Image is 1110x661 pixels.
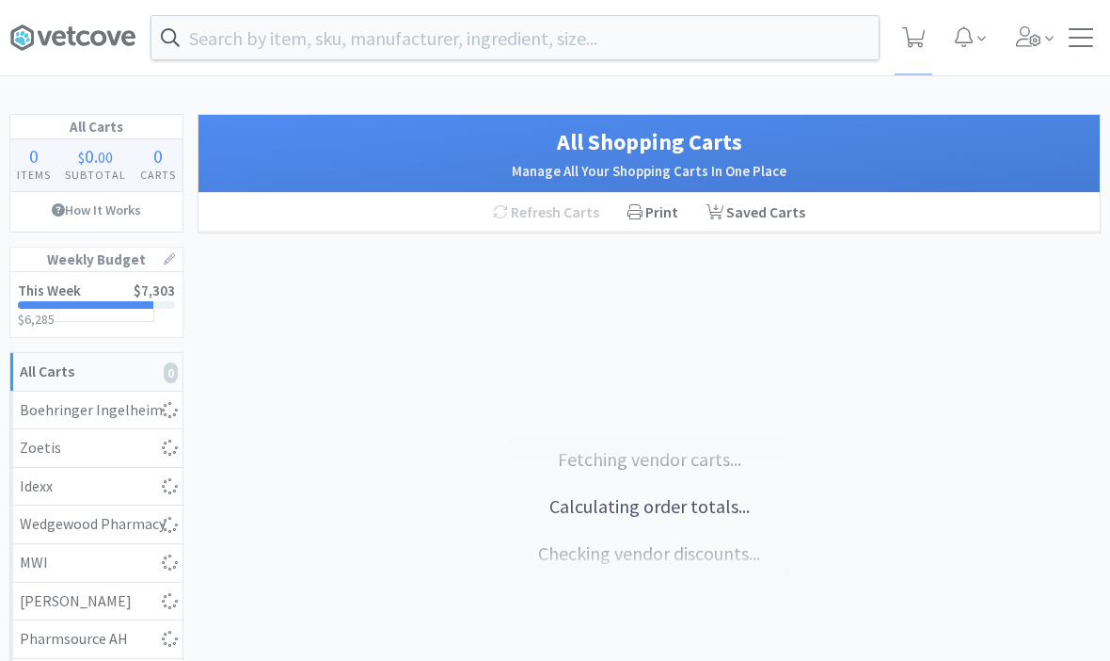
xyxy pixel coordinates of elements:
[58,166,134,184] h4: Subtotal
[20,589,173,614] div: [PERSON_NAME]
[133,166,182,184] h4: Carts
[20,551,173,575] div: MWI
[134,282,175,299] span: $7,303
[20,512,173,537] div: Wedgewood Pharmacy
[10,621,182,659] a: Pharmsource AH
[10,192,182,228] a: How It Works
[153,144,163,168] span: 0
[10,506,182,544] a: Wedgewood Pharmacy
[18,283,81,298] h2: This Week
[10,583,182,621] a: [PERSON_NAME]
[479,193,613,233] div: Refresh Carts
[10,166,58,184] h4: Items
[613,193,692,233] div: Print
[98,148,113,167] span: 00
[78,148,85,167] span: $
[10,353,182,392] a: All Carts0
[20,362,74,380] strong: All Carts
[10,468,182,507] a: Idexx
[692,193,819,233] a: Saved Carts
[10,272,182,337] a: This Week$7,303$6,285
[151,16,879,59] input: Search by item, sku, manufacturer, ingredient, size...
[217,160,1081,183] h2: Manage All Your Shopping Carts In One Place
[20,436,173,460] div: Zoetis
[10,429,182,468] a: Zoetis
[85,144,94,168] span: 0
[10,248,182,272] h1: Weekly Budget
[10,115,182,139] h1: All Carts
[20,475,173,499] div: Idexx
[29,144,39,168] span: 0
[164,363,178,383] i: 0
[58,147,134,166] div: .
[10,392,182,430] a: Boehringer Ingelheim
[20,398,173,423] div: Boehringer Ingelheim
[20,627,173,652] div: Pharmsource AH
[217,124,1081,160] h1: All Shopping Carts
[10,544,182,583] a: MWI
[18,311,55,328] span: $6,285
